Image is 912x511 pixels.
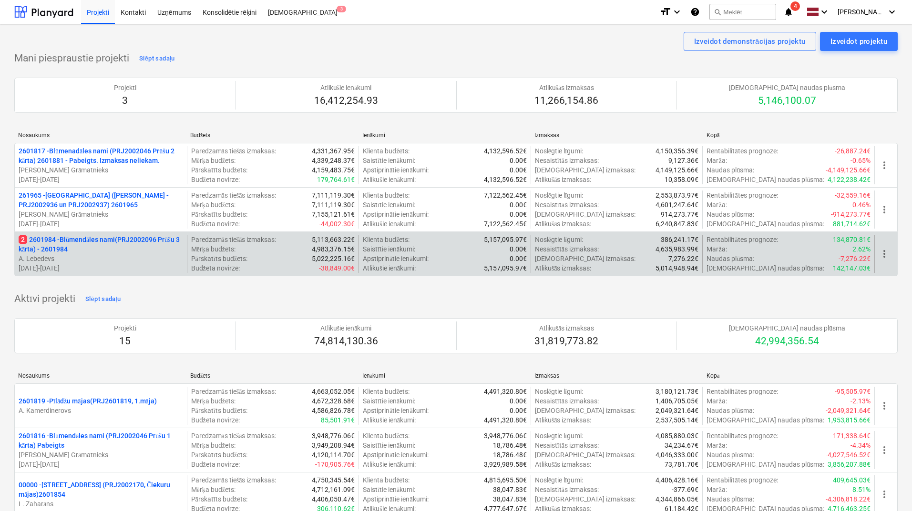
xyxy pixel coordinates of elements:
[709,4,776,20] button: Meklēt
[363,396,415,406] p: Saistītie ienākumi :
[315,460,355,469] p: -170,905.76€
[535,415,592,425] p: Atlikušās izmaksas :
[534,94,598,108] p: 11,266,154.86
[535,165,635,175] p: [DEMOGRAPHIC_DATA] izmaksas :
[656,406,698,415] p: 2,049,321.64€
[363,219,416,229] p: Atlikušie ienākumi :
[535,450,635,460] p: [DEMOGRAPHIC_DATA] izmaksas :
[191,431,277,441] p: Paredzamās tiešās izmaksas :
[826,406,871,415] p: -2,049,321.64€
[510,406,527,415] p: 0.00€
[484,460,527,469] p: 3,929,989.58€
[114,323,136,333] p: Projekti
[684,32,816,51] button: Izveidot demonstrācijas projektu
[363,165,428,175] p: Apstiprinātie ienākumi :
[729,94,845,108] p: 5,146,100.07
[707,460,824,469] p: [DEMOGRAPHIC_DATA] naudas plūsma :
[139,53,175,64] div: Slēpt sadaļu
[484,235,527,244] p: 5,157,095.97€
[484,146,527,156] p: 4,132,596.52€
[19,146,183,184] div: 2601817 -Blūmenadāles nami (PRJ2002046 Prūšu 2 kārta) 2601881 - Pabeigts. Izmaksas neliekam.[PERS...
[707,254,754,263] p: Naudas plūsma :
[484,475,527,485] p: 4,815,695.50€
[312,210,355,219] p: 7,155,121.61€
[535,406,635,415] p: [DEMOGRAPHIC_DATA] izmaksas :
[665,175,698,184] p: 10,358.09€
[656,450,698,460] p: 4,046,333.00€
[707,219,824,229] p: [DEMOGRAPHIC_DATA] naudas plūsma :
[729,323,845,333] p: [DEMOGRAPHIC_DATA] naudas plūsma
[535,200,599,210] p: Nesaistītās izmaksas :
[534,83,598,92] p: Atlikušās izmaksas
[19,406,183,415] p: A. Kamerdinerovs
[535,485,599,494] p: Nesaistītās izmaksas :
[830,35,887,48] div: Izveidot projektu
[707,165,754,175] p: Naudas plūsma :
[656,200,698,210] p: 4,601,247.64€
[363,406,428,415] p: Apstiprinātie ienākumi :
[510,396,527,406] p: 0.00€
[312,244,355,254] p: 4,983,376.15€
[493,441,527,450] p: 18,786.48€
[363,200,415,210] p: Saistītie ienākumi :
[828,175,871,184] p: 4,122,238.42€
[828,415,871,425] p: 1,953,815.66€
[879,204,890,215] span: more_vert
[312,387,355,396] p: 4,663,052.05€
[363,431,410,441] p: Klienta budžets :
[535,494,635,504] p: [DEMOGRAPHIC_DATA] izmaksas :
[484,263,527,273] p: 5,157,095.97€
[534,323,598,333] p: Atlikušās izmaksas
[828,460,871,469] p: 3,856,207.88€
[835,146,871,156] p: -26,887.24€
[833,235,871,244] p: 134,870.81€
[191,441,236,450] p: Mērķa budžets :
[714,8,721,16] span: search
[535,396,599,406] p: Nesaistītās izmaksas :
[826,165,871,175] p: -4,149,125.66€
[363,485,415,494] p: Saistītie ienākumi :
[484,190,527,200] p: 7,122,562.45€
[790,1,800,11] span: 4
[510,165,527,175] p: 0.00€
[363,263,416,273] p: Atlikušie ienākumi :
[864,465,912,511] iframe: Chat Widget
[707,396,727,406] p: Marža :
[137,51,177,66] button: Slēpt sadaļu
[656,415,698,425] p: 2,537,505.14€
[363,494,428,504] p: Apstiprinātie ienākumi :
[851,200,871,210] p: -0.46%
[19,165,183,175] p: [PERSON_NAME] Grāmatnieks
[707,406,754,415] p: Naudas plūsma :
[363,254,428,263] p: Apstiprinātie ienākumi :
[729,83,845,92] p: [DEMOGRAPHIC_DATA] naudas plūsma
[484,387,527,396] p: 4,491,320.80€
[493,494,527,504] p: 38,047.83€
[534,372,699,379] div: Izmaksas
[19,480,183,499] p: 00000 - [STREET_ADDRESS] (PRJ2002170, Čiekuru mājas)2601854
[19,396,183,415] div: 2601819 -Pīlādžu mājas(PRJ2601819, 1.māja)A. Kamerdinerovs
[191,190,277,200] p: Paredzamās tiešās izmaksas :
[191,254,247,263] p: Pārskatīts budžets :
[819,6,830,18] i: keyboard_arrow_down
[851,441,871,450] p: -4.34%
[314,335,378,348] p: 74,814,130.36
[535,235,583,244] p: Noslēgtie līgumi :
[363,146,410,156] p: Klienta budžets :
[707,263,824,273] p: [DEMOGRAPHIC_DATA] naudas plūsma :
[362,132,527,139] div: Ienākumi
[660,6,671,18] i: format_size
[314,94,378,108] p: 16,412,254.93
[19,175,183,184] p: [DATE] - [DATE]
[191,156,236,165] p: Mērķa budžets :
[668,156,698,165] p: 9,127.36€
[19,254,183,263] p: A. Lebedevs
[707,235,778,244] p: Rentabilitātes prognoze :
[535,244,599,254] p: Nesaistītās izmaksas :
[191,175,240,184] p: Budžeta novirze :
[312,235,355,244] p: 5,113,663.22€
[656,219,698,229] p: 6,240,847.83€
[191,387,277,396] p: Paredzamās tiešās izmaksas :
[707,441,727,450] p: Marža :
[535,219,592,229] p: Atlikušās izmaksas :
